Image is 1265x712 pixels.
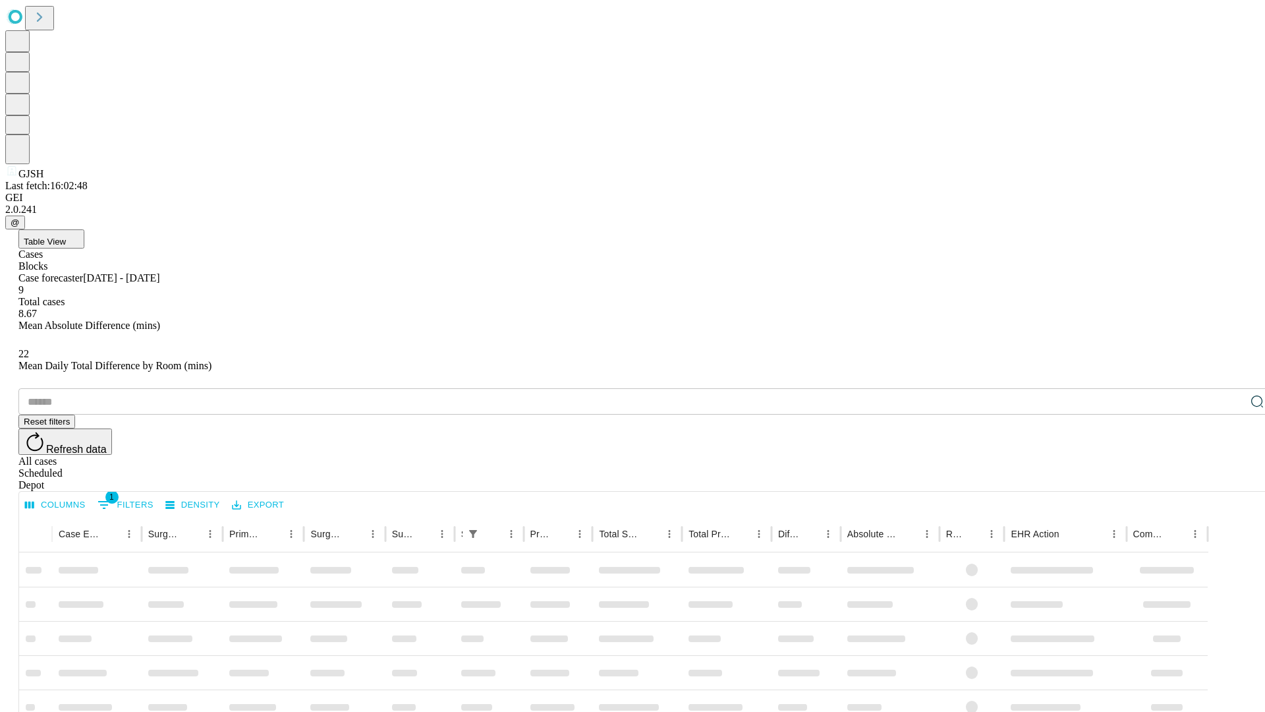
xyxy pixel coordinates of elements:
span: Total cases [18,296,65,307]
span: GJSH [18,168,43,179]
button: Sort [731,525,750,543]
button: Menu [1105,525,1123,543]
button: Reset filters [18,415,75,429]
button: Export [229,495,287,516]
div: Resolved in EHR [946,529,963,539]
button: Sort [1061,525,1079,543]
div: Total Predicted Duration [689,529,730,539]
button: Menu [502,525,520,543]
span: Refresh data [46,444,107,455]
button: Sort [801,525,819,543]
div: Comments [1133,529,1166,539]
button: Sort [964,525,982,543]
span: Reset filters [24,417,70,427]
div: Total Scheduled Duration [599,529,640,539]
span: Last fetch: 16:02:48 [5,180,88,191]
button: Menu [282,525,300,543]
button: Show filters [94,494,157,516]
div: EHR Action [1011,529,1059,539]
button: Sort [1167,525,1186,543]
button: Menu [433,525,451,543]
span: 22 [18,348,29,359]
button: Sort [642,525,660,543]
span: @ [11,218,20,227]
div: Surgery Date [392,529,413,539]
span: Case forecaster [18,272,83,283]
button: Sort [899,525,918,543]
div: Surgery Name [310,529,343,539]
button: Menu [750,525,768,543]
div: Surgeon Name [148,529,181,539]
button: Menu [201,525,219,543]
button: Select columns [22,495,89,516]
span: 8.67 [18,308,37,319]
span: 9 [18,284,24,295]
div: Scheduled In Room Duration [461,529,463,539]
button: Menu [571,525,589,543]
button: Sort [484,525,502,543]
button: Density [162,495,223,516]
button: Sort [183,525,201,543]
div: Predicted In Room Duration [530,529,551,539]
div: 2.0.241 [5,204,1260,216]
span: Table View [24,237,66,247]
span: [DATE] - [DATE] [83,272,159,283]
button: Sort [552,525,571,543]
button: Refresh data [18,429,112,455]
button: @ [5,216,25,229]
button: Sort [264,525,282,543]
button: Sort [101,525,120,543]
div: Difference [778,529,799,539]
div: GEI [5,192,1260,204]
button: Table View [18,229,84,249]
button: Sort [345,525,364,543]
button: Menu [364,525,382,543]
span: Mean Absolute Difference (mins) [18,320,160,331]
button: Menu [819,525,837,543]
span: 1 [105,490,119,504]
div: 1 active filter [464,525,482,543]
button: Menu [982,525,1001,543]
button: Menu [918,525,936,543]
div: Absolute Difference [847,529,898,539]
button: Menu [1186,525,1204,543]
span: Mean Daily Total Difference by Room (mins) [18,360,211,371]
button: Menu [120,525,138,543]
button: Sort [414,525,433,543]
div: Case Epic Id [59,529,100,539]
div: Primary Service [229,529,262,539]
button: Menu [660,525,679,543]
button: Show filters [464,525,482,543]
